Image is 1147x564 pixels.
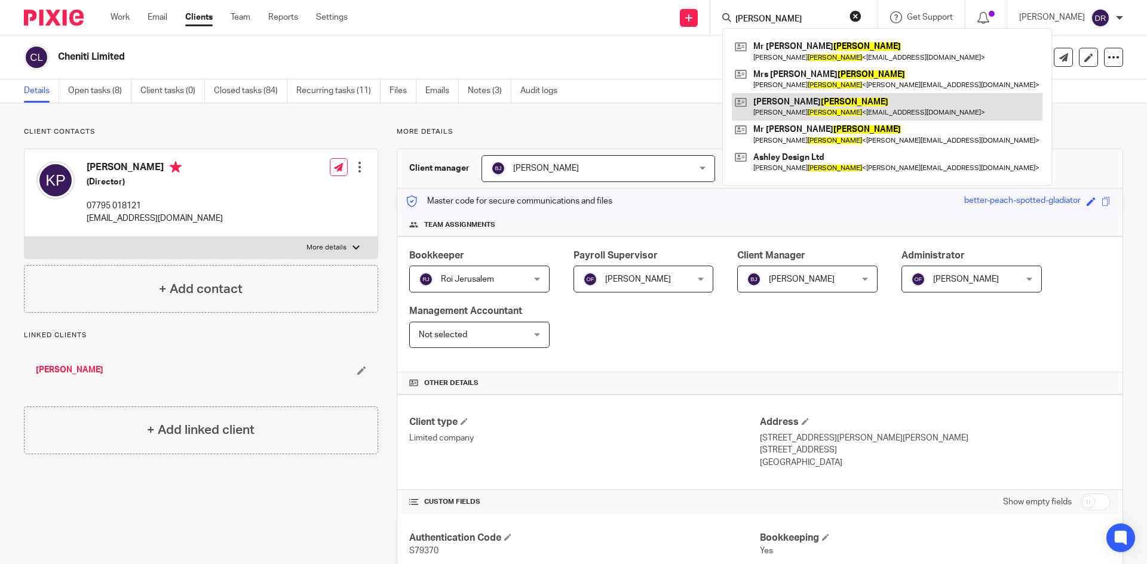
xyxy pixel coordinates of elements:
p: Limited company [409,432,760,444]
img: svg%3E [36,161,75,199]
a: Client tasks (0) [140,79,205,103]
span: [PERSON_NAME] [605,275,671,283]
p: Linked clients [24,331,378,340]
p: More details [306,243,346,252]
h4: CUSTOM FIELDS [409,497,760,507]
div: better-peach-spotted-gladiator [964,195,1081,208]
a: Closed tasks (84) [214,79,287,103]
img: svg%3E [419,272,433,286]
span: [PERSON_NAME] [933,275,999,283]
p: 07795 018121 [87,200,223,212]
p: [STREET_ADDRESS] [760,444,1111,456]
a: Notes (3) [468,79,511,103]
h2: Cheniti Limited [58,51,780,63]
p: Client contacts [24,127,378,137]
span: Yes [760,547,773,555]
h4: + Add linked client [147,421,254,439]
a: Reports [268,11,298,23]
i: Primary [170,161,182,173]
a: Open tasks (8) [68,79,131,103]
a: [PERSON_NAME] [36,364,103,376]
span: Client Manager [737,251,805,260]
span: Team assignments [424,220,495,230]
img: svg%3E [747,272,761,286]
a: Recurring tasks (11) [296,79,381,103]
a: Work [111,11,130,23]
a: Settings [316,11,348,23]
img: Pixie [24,10,84,26]
button: Clear [849,10,861,22]
img: svg%3E [24,45,49,70]
a: Clients [185,11,213,23]
span: Other details [424,378,479,388]
a: Audit logs [520,79,566,103]
img: svg%3E [491,161,505,175]
h5: (Director) [87,176,223,188]
h4: Authentication Code [409,532,760,544]
span: Not selected [419,331,467,339]
span: S79370 [409,547,438,555]
p: [PERSON_NAME] [1019,11,1085,23]
span: [PERSON_NAME] [769,275,835,283]
a: Team [231,11,250,23]
span: Bookkeeper [409,251,464,260]
img: svg%3E [1091,8,1110,27]
a: Email [148,11,167,23]
h4: Address [760,416,1111,429]
p: [GEOGRAPHIC_DATA] [760,457,1111,469]
label: Show empty fields [1003,496,1072,508]
h4: + Add contact [159,280,243,298]
h4: Bookkeeping [760,532,1111,544]
span: Payroll Supervisor [573,251,658,260]
span: Administrator [901,251,965,260]
span: Get Support [907,13,953,21]
input: Search [734,14,842,25]
img: svg%3E [911,272,925,286]
h3: Client manager [409,162,470,174]
span: Roi Jerusalem [441,275,494,283]
p: [STREET_ADDRESS][PERSON_NAME][PERSON_NAME] [760,432,1111,444]
span: Management Accountant [409,306,522,316]
img: svg%3E [583,272,597,286]
a: Emails [425,79,459,103]
h4: [PERSON_NAME] [87,161,223,176]
h4: Client type [409,416,760,429]
p: Master code for secure communications and files [406,195,612,207]
span: [PERSON_NAME] [513,164,579,172]
a: Files [390,79,416,103]
p: More details [397,127,1123,137]
p: [EMAIL_ADDRESS][DOMAIN_NAME] [87,212,223,224]
a: Details [24,79,59,103]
